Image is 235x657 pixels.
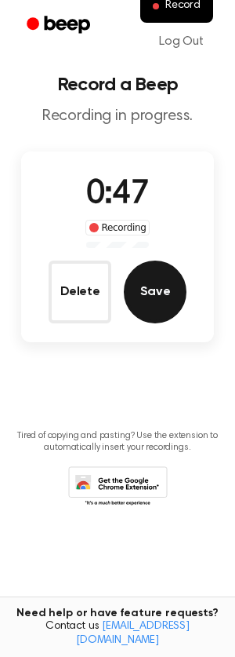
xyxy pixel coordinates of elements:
span: 0:47 [86,178,149,211]
h1: Record a Beep [13,75,222,94]
span: Contact us [9,620,226,648]
p: Recording in progress. [13,107,222,126]
div: Recording [85,220,150,235]
button: Delete Audio Record [49,261,111,323]
button: Save Audio Record [124,261,186,323]
a: [EMAIL_ADDRESS][DOMAIN_NAME] [76,621,190,646]
a: Beep [16,10,104,41]
a: Log Out [143,23,219,60]
p: Tired of copying and pasting? Use the extension to automatically insert your recordings. [13,430,222,454]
